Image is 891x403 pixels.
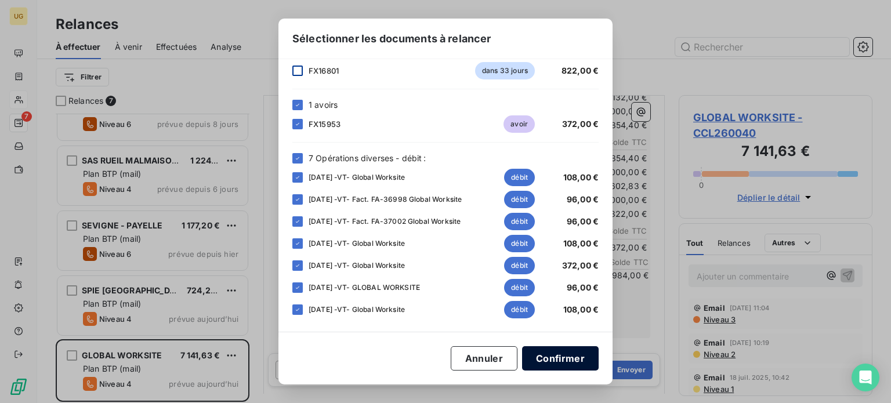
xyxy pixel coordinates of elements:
span: 1 avoirs [309,99,338,111]
button: Annuler [451,346,517,371]
span: 7 Opérations diverses - débit : [309,152,426,164]
span: débit [504,257,535,274]
span: 108,00 € [563,172,599,182]
span: [DATE] -VT- GLOBAL WORKSITE [309,282,420,293]
span: 372,00 € [562,119,599,129]
span: [DATE] -VT- Fact. FA-37002 Global Worksite [309,216,461,227]
span: 108,00 € [563,304,599,314]
span: FX16801 [309,66,339,75]
span: [DATE] -VT- Global Worksite [309,172,405,183]
span: débit [504,191,535,208]
span: 822,00 € [562,66,599,75]
span: FX15953 [309,119,341,129]
span: débit [504,213,535,230]
span: 96,00 € [567,194,599,204]
span: 372,00 € [562,260,599,270]
span: débit [504,235,535,252]
span: [DATE] -VT- Global Worksite [309,238,405,249]
div: Open Intercom Messenger [852,364,879,391]
span: [DATE] -VT- Fact. FA-36998 Global Worksite [309,194,462,205]
span: 108,00 € [563,238,599,248]
span: débit [504,279,535,296]
span: [DATE] -VT- Global Worksite [309,260,405,271]
span: débit [504,169,535,186]
span: dans 33 jours [475,62,535,79]
span: 96,00 € [567,216,599,226]
span: Sélectionner les documents à relancer [292,31,491,46]
span: [DATE] -VT- Global Worksite [309,304,405,315]
button: Confirmer [522,346,599,371]
span: avoir [504,115,535,133]
span: débit [504,301,535,318]
span: 96,00 € [567,282,599,292]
